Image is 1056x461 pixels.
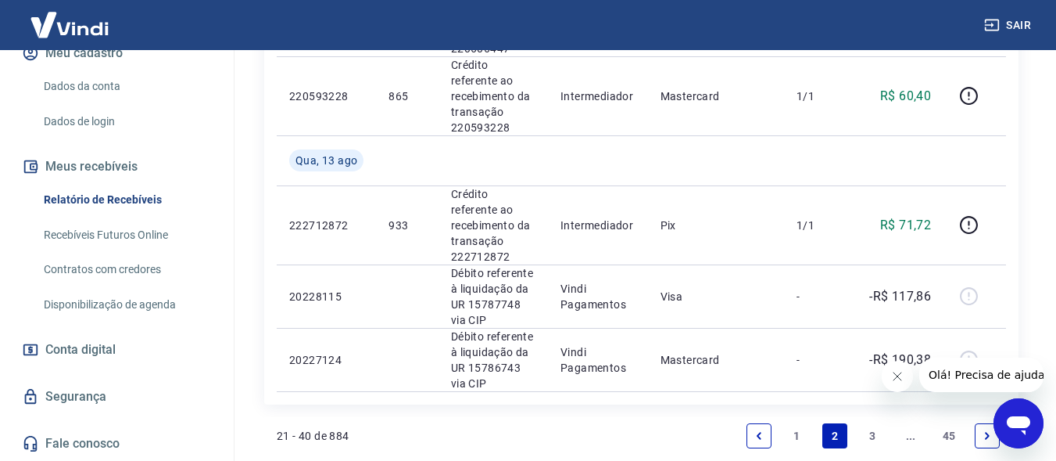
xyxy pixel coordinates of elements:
span: Conta digital [45,339,116,361]
p: -R$ 190,38 [869,351,931,369]
p: Visa [660,289,771,304]
p: Crédito referente ao recebimento da transação 220593228 [451,57,535,135]
p: Intermediador [560,218,635,233]
p: R$ 71,72 [880,216,931,235]
p: 20228115 [289,289,363,304]
p: Débito referente à liquidação da UR 15786743 via CIP [451,329,535,391]
p: Débito referente à liquidação da UR 15787748 via CIP [451,265,535,328]
a: Dados de login [38,106,215,138]
a: Page 45 [936,423,962,448]
a: Page 1 [785,423,810,448]
a: Conta digital [19,333,215,367]
span: Qua, 13 ago [295,153,357,168]
span: Olá! Precisa de ajuda? [9,11,131,23]
p: 1/1 [796,218,843,233]
button: Sair [981,11,1037,40]
img: Vindi [19,1,120,49]
p: Mastercard [660,352,771,368]
a: Disponibilização de agenda [38,289,215,321]
a: Segurança [19,380,215,414]
a: Jump forward [898,423,923,448]
p: 865 [388,88,425,104]
button: Meus recebíveis [19,149,215,184]
p: Pix [660,218,771,233]
a: Next page [975,423,1000,448]
a: Page 3 [861,423,886,448]
a: Dados da conta [38,70,215,103]
a: Relatório de Recebíveis [38,184,215,216]
p: - [796,352,843,368]
p: -R$ 117,86 [869,287,931,306]
p: 21 - 40 de 884 [277,428,349,444]
a: Previous page [746,423,771,448]
a: Page 2 is your current page [822,423,847,448]
iframe: Fechar mensagem [882,361,913,392]
p: R$ 60,40 [880,87,931,106]
iframe: Mensagem da empresa [919,358,1043,392]
p: Crédito referente ao recebimento da transação 222712872 [451,186,535,265]
p: - [796,289,843,304]
p: 1/1 [796,88,843,104]
a: Recebíveis Futuros Online [38,219,215,251]
ul: Pagination [740,417,1006,455]
p: Intermediador [560,88,635,104]
p: 222712872 [289,218,363,233]
p: 933 [388,218,425,233]
p: Vindi Pagamentos [560,281,635,312]
button: Meu cadastro [19,36,215,70]
p: Vindi Pagamentos [560,344,635,376]
iframe: Botão para abrir a janela de mensagens [993,398,1043,448]
a: Fale conosco [19,427,215,461]
p: Mastercard [660,88,771,104]
p: 20227124 [289,352,363,368]
a: Contratos com credores [38,254,215,286]
p: 220593228 [289,88,363,104]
